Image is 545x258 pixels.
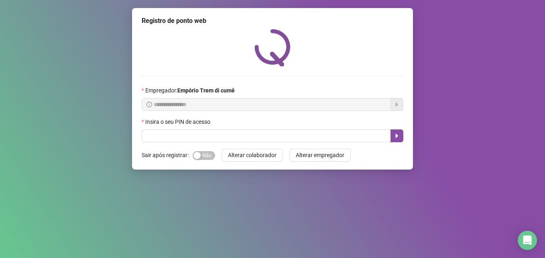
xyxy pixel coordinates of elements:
[254,29,291,66] img: QRPoint
[177,87,235,94] strong: Empório Trem di cumê
[394,133,400,139] span: caret-right
[142,16,403,26] div: Registro de ponto web
[142,149,193,162] label: Sair após registrar
[518,231,537,250] div: Open Intercom Messenger
[142,117,216,126] label: Insira o seu PIN de acesso
[289,149,351,162] button: Alterar empregador
[146,102,152,107] span: info-circle
[145,86,235,95] span: Empregador :
[222,149,283,162] button: Alterar colaborador
[228,151,277,160] span: Alterar colaborador
[296,151,344,160] span: Alterar empregador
